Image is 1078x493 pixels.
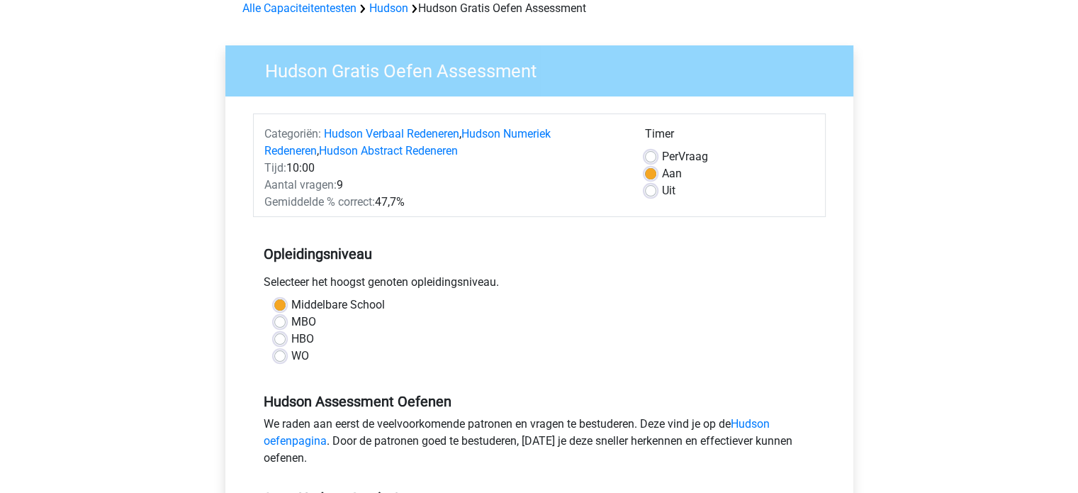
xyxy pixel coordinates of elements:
h5: Hudson Assessment Oefenen [264,393,815,410]
label: MBO [291,314,316,331]
div: 10:00 [254,160,634,177]
label: WO [291,348,309,365]
div: Timer [645,126,814,148]
span: Aantal vragen: [264,178,337,192]
div: We raden aan eerst de veelvoorkomende patronen en vragen te bestuderen. Deze vind je op de . Door... [253,416,826,472]
label: Aan [662,165,682,182]
label: Vraag [662,148,708,165]
span: Gemiddelde % correct: [264,195,375,209]
div: 9 [254,177,634,194]
a: Hudson Numeriek Redeneren [264,127,551,157]
label: Uit [662,182,675,199]
div: 47,7% [254,194,634,211]
span: Categoriën: [264,127,321,140]
a: Hudson Verbaal Redeneren [324,127,459,140]
a: Alle Capaciteitentesten [242,1,356,15]
div: Selecteer het hoogst genoten opleidingsniveau. [253,274,826,297]
h5: Opleidingsniveau [264,240,815,268]
a: Hudson [369,1,408,15]
h3: Hudson Gratis Oefen Assessment [248,55,843,82]
span: Tijd: [264,161,286,175]
label: HBO [291,331,314,348]
div: , , [254,126,634,160]
span: Per [662,150,678,163]
a: Hudson Abstract Redeneren [319,144,458,157]
label: Middelbare School [291,297,385,314]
